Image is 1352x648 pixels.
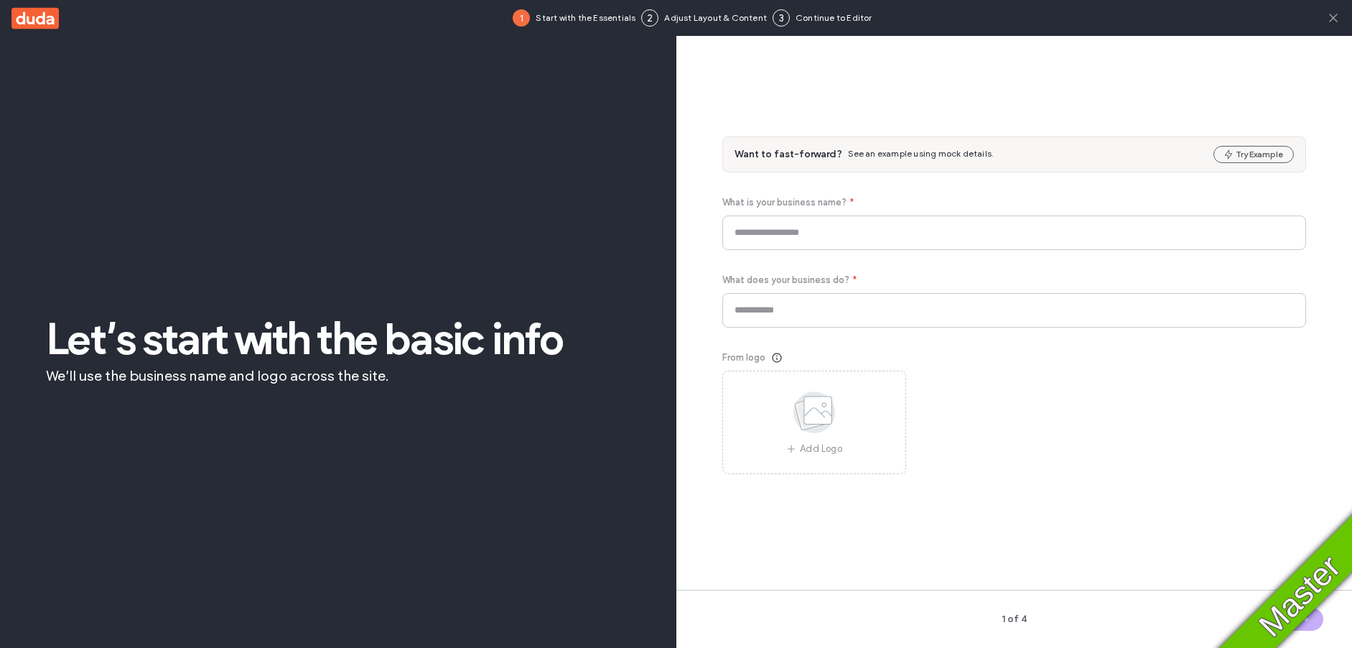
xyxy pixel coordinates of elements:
span: See an example using mock details. [848,148,994,159]
span: Let’s start with the basic info [46,318,630,361]
span: We’ll use the business name and logo across the site. [46,366,630,385]
span: 1 of 4 [921,612,1106,626]
span: Add Logo [800,442,842,456]
div: 2 [641,9,658,27]
span: From logo [722,351,765,365]
span: What does your business do? [722,273,849,287]
button: Try Example [1213,146,1294,163]
span: Continue to Editor [796,11,872,24]
div: 3 [773,9,790,27]
div: 1 [513,9,530,27]
span: Adjust Layout & Content [664,11,767,24]
span: What is your business name? [722,195,847,210]
span: Start with the Essentials [536,11,635,24]
span: Want to fast-forward? [735,147,842,162]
